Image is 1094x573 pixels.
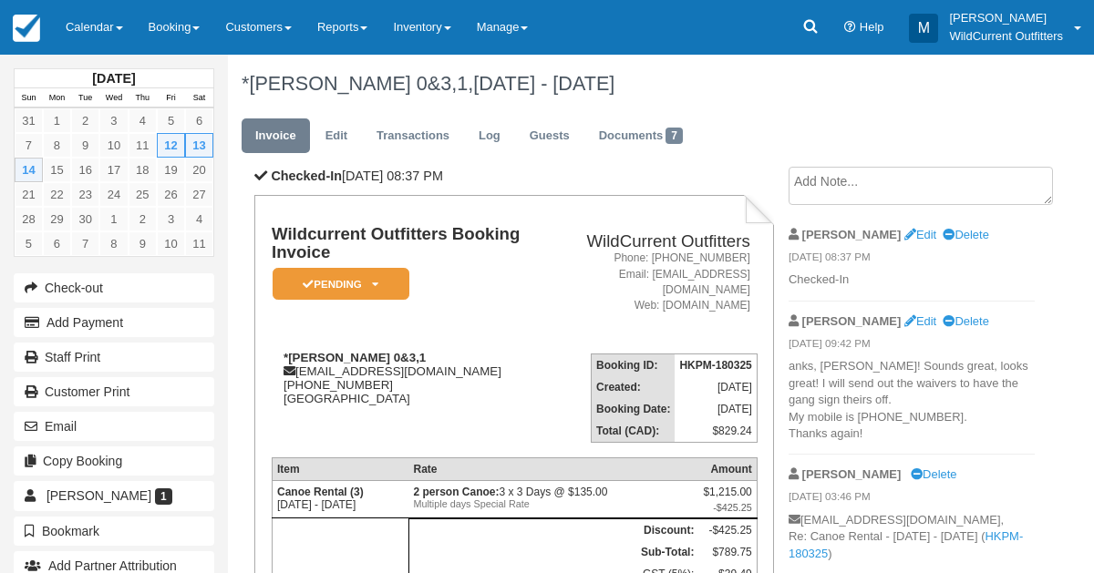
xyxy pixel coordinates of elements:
[272,458,408,481] th: Item
[904,228,936,241] a: Edit
[949,27,1063,46] p: WildCurrent Outfitters
[185,133,213,158] a: 13
[129,231,157,256] a: 9
[675,376,757,398] td: [DATE]
[911,467,956,481] a: Delete
[14,481,214,510] a: [PERSON_NAME] 1
[185,108,213,133] a: 6
[802,314,902,328] strong: [PERSON_NAME]
[272,481,408,518] td: [DATE] - [DATE]
[698,519,757,542] td: -$425.25
[15,88,43,108] th: Sun
[703,502,751,513] em: -$425.25
[789,250,1035,270] em: [DATE] 08:37 PM
[592,376,676,398] th: Created:
[71,231,99,256] a: 7
[185,88,213,108] th: Sat
[99,207,128,231] a: 1
[14,377,214,406] a: Customer Print
[802,467,902,481] strong: [PERSON_NAME]
[185,158,213,182] a: 20
[157,133,185,158] a: 12
[272,267,403,301] a: Pending
[129,133,157,158] a: 11
[99,133,128,158] a: 10
[413,486,499,498] strong: 2 person Canoe
[43,88,71,108] th: Mon
[99,88,128,108] th: Wed
[909,14,938,43] div: M
[553,232,750,251] h2: WildCurrent Outfitters
[473,72,614,95] span: [DATE] - [DATE]
[185,231,213,256] a: 11
[157,207,185,231] a: 3
[71,108,99,133] a: 2
[408,519,698,542] th: Discount:
[312,118,361,154] a: Edit
[14,343,214,372] a: Staff Print
[592,354,676,377] th: Booking ID:
[284,351,426,364] strong: *[PERSON_NAME] 0&3,1
[675,398,757,420] td: [DATE]
[71,88,99,108] th: Tue
[71,133,99,158] a: 9
[844,22,856,34] i: Help
[14,308,214,337] button: Add Payment
[71,207,99,231] a: 30
[14,273,214,302] button: Check-out
[157,158,185,182] a: 19
[46,488,151,503] span: [PERSON_NAME]
[129,207,157,231] a: 2
[465,118,514,154] a: Log
[553,251,750,313] address: Phone: [PHONE_NUMBER] Email: [EMAIL_ADDRESS][DOMAIN_NAME] Web: [DOMAIN_NAME]
[679,359,751,372] strong: HKPM-180325
[592,420,676,443] th: Total (CAD):
[43,158,71,182] a: 15
[789,358,1035,443] p: anks, [PERSON_NAME]! Sounds great, looks great! I will send out the waivers to have the gang sign...
[43,182,71,207] a: 22
[242,118,310,154] a: Invoice
[272,225,546,262] h1: Wildcurrent Outfitters Booking Invoice
[15,207,43,231] a: 28
[14,517,214,546] button: Bookmark
[43,207,71,231] a: 29
[157,182,185,207] a: 26
[15,158,43,182] a: 14
[273,268,409,300] em: Pending
[408,458,698,481] th: Rate
[272,351,546,405] div: [EMAIL_ADDRESS][DOMAIN_NAME] [PHONE_NUMBER] [GEOGRAPHIC_DATA]
[43,133,71,158] a: 8
[99,231,128,256] a: 8
[363,118,463,154] a: Transactions
[129,158,157,182] a: 18
[904,314,936,328] a: Edit
[155,488,172,505] span: 1
[15,182,43,207] a: 21
[271,169,342,183] b: Checked-In
[15,133,43,158] a: 7
[789,271,1035,289] p: Checked-In
[71,182,99,207] a: 23
[14,446,214,476] button: Copy Booking
[129,108,157,133] a: 4
[185,207,213,231] a: 4
[157,231,185,256] a: 10
[943,314,988,328] a: Delete
[13,15,40,42] img: checkfront-main-nav-mini-logo.png
[789,489,1035,509] em: [DATE] 03:46 PM
[185,182,213,207] a: 27
[949,9,1063,27] p: [PERSON_NAME]
[666,128,683,144] span: 7
[698,541,757,563] td: $789.75
[413,498,694,509] em: Multiple days Special Rate
[802,228,902,241] strong: [PERSON_NAME]
[254,167,774,186] p: [DATE] 08:37 PM
[14,412,214,441] button: Email
[129,88,157,108] th: Thu
[408,541,698,563] th: Sub-Total:
[71,158,99,182] a: 16
[516,118,583,154] a: Guests
[43,231,71,256] a: 6
[157,108,185,133] a: 5
[675,420,757,443] td: $829.24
